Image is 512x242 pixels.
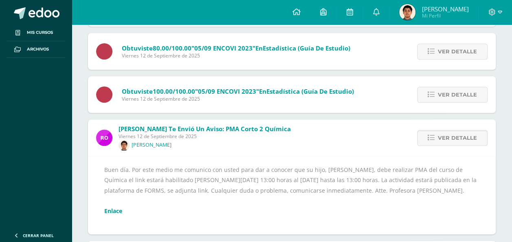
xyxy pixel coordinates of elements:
span: Mi Perfil [422,12,468,19]
span: Mis cursos [27,29,53,36]
a: Enlace [104,207,122,215]
span: Estadística (Guía de estudio) [263,44,350,52]
span: Estadística (Guía de estudio) [266,87,354,95]
span: Ver detalle [438,44,477,59]
a: Mis cursos [7,24,65,41]
span: Ver detalle [438,87,477,102]
span: Obtuviste en [122,87,354,95]
img: 08228f36aa425246ac1f75ab91e507c5.png [96,130,112,146]
span: "05/09 ENCOVI 2023" [191,44,255,52]
img: 8f0a0a6ef59880e46ba2600d801f6ace.png [119,140,130,151]
img: d5477ca1a3f189a885c1b57d1d09bc4b.png [399,4,415,20]
a: Archivos [7,41,65,58]
span: Archivos [27,46,49,53]
div: Buen día. Por este medio me comunico con usted para dar a conocer que su hijo, [PERSON_NAME], deb... [104,165,479,226]
span: 80.00/100.00 [153,44,191,52]
span: Obtuviste en [122,44,350,52]
span: [PERSON_NAME] te envió un aviso: PMA Corto 2 Química [119,125,291,133]
span: Ver detalle [438,130,477,145]
span: Cerrar panel [23,233,54,238]
span: "05/09 ENCOVI 2023" [195,87,259,95]
span: [PERSON_NAME] [422,5,468,13]
span: Viernes 12 de Septiembre de 2025 [119,133,291,140]
span: 100.00/100.00 [153,87,195,95]
span: Viernes 12 de Septiembre de 2025 [122,52,350,59]
p: [PERSON_NAME] [132,142,171,148]
span: Viernes 12 de Septiembre de 2025 [122,95,354,102]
